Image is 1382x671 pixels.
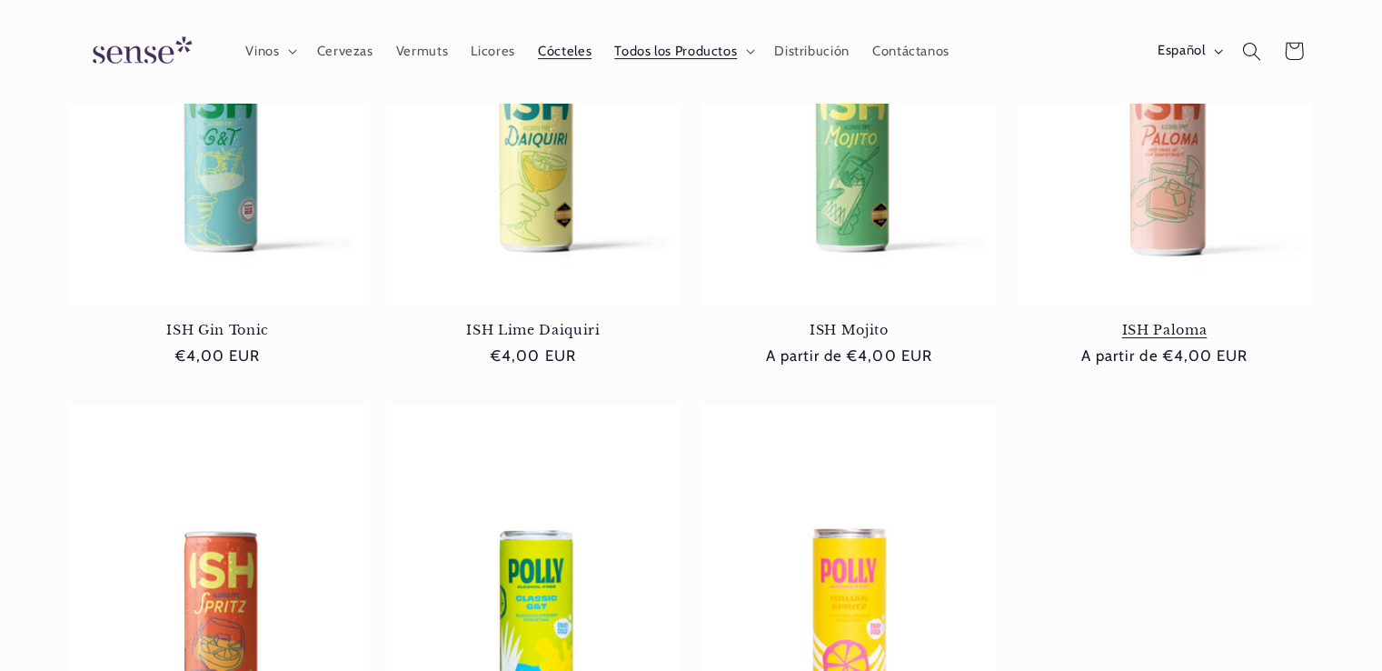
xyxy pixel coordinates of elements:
a: Vermuts [384,31,460,71]
button: Español [1146,33,1230,69]
summary: Vinos [234,31,305,71]
span: Cervezas [317,43,373,60]
a: ISH Paloma [1018,322,1311,338]
a: Contáctanos [860,31,960,71]
a: Distribución [763,31,861,71]
span: Vinos [244,43,279,60]
a: Licores [460,31,527,71]
span: Español [1158,42,1205,62]
a: ISH Lime Daiquiri [386,322,680,338]
span: Todos los Productos [614,43,737,60]
span: Licores [471,43,514,60]
a: ISH Mojito [702,322,996,338]
a: Cervezas [305,31,384,71]
span: Contáctanos [872,43,950,60]
span: Cócteles [538,43,592,60]
img: Sense [71,25,207,77]
span: Vermuts [396,43,448,60]
a: Cócteles [526,31,602,71]
summary: Todos los Productos [603,31,763,71]
summary: Búsqueda [1231,30,1273,72]
a: Sense [64,18,214,85]
a: ISH Gin Tonic [71,322,364,338]
span: Distribución [774,43,850,60]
